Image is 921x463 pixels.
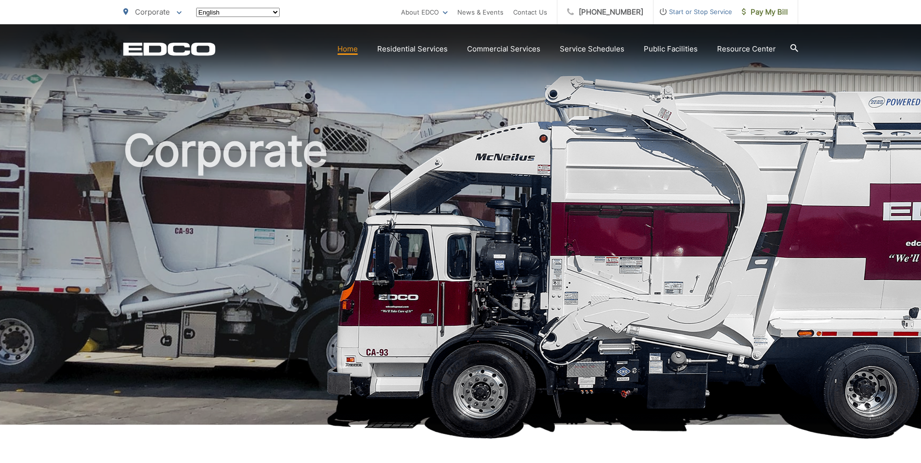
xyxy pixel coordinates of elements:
[457,6,503,18] a: News & Events
[644,43,698,55] a: Public Facilities
[123,126,798,433] h1: Corporate
[467,43,540,55] a: Commercial Services
[560,43,624,55] a: Service Schedules
[337,43,358,55] a: Home
[401,6,448,18] a: About EDCO
[377,43,448,55] a: Residential Services
[135,7,170,17] span: Corporate
[742,6,788,18] span: Pay My Bill
[123,42,216,56] a: EDCD logo. Return to the homepage.
[717,43,776,55] a: Resource Center
[196,8,280,17] select: Select a language
[513,6,547,18] a: Contact Us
